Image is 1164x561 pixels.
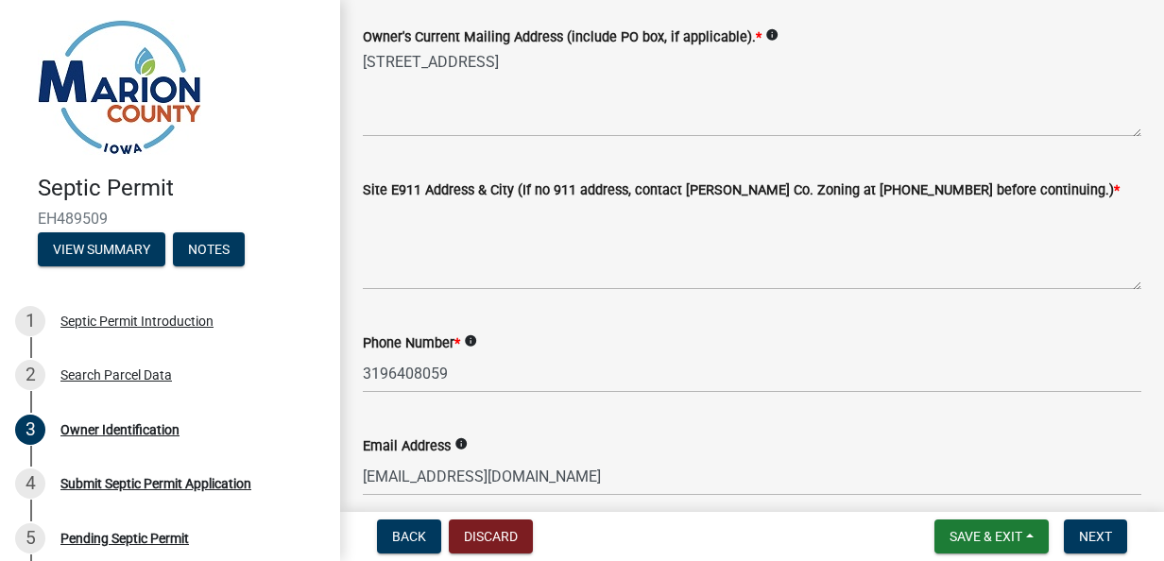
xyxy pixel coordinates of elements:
[173,232,245,266] button: Notes
[363,31,762,44] label: Owner's Current Mailing Address (include PO box, if applicable).
[38,210,302,228] span: EH489509
[449,519,533,553] button: Discard
[38,243,165,258] wm-modal-confirm: Summary
[38,232,165,266] button: View Summary
[363,337,460,350] label: Phone Number
[950,529,1022,544] span: Save & Exit
[15,360,45,390] div: 2
[15,306,45,336] div: 1
[1064,519,1127,553] button: Next
[464,334,477,348] i: info
[454,437,468,450] i: info
[60,532,189,545] div: Pending Septic Permit
[173,243,245,258] wm-modal-confirm: Notes
[15,415,45,445] div: 3
[15,468,45,499] div: 4
[392,529,426,544] span: Back
[60,368,172,382] div: Search Parcel Data
[38,175,325,202] h4: Septic Permit
[60,423,180,436] div: Owner Identification
[38,20,201,155] img: Marion County, Iowa
[363,184,1120,197] label: Site E911 Address & City (If no 911 address, contact [PERSON_NAME] Co. Zoning at [PHONE_NUMBER] b...
[377,519,441,553] button: Back
[765,28,779,42] i: info
[363,440,451,453] label: Email Address
[60,477,251,490] div: Submit Septic Permit Application
[1079,529,1112,544] span: Next
[60,314,214,328] div: Septic Permit Introduction
[15,523,45,553] div: 5
[934,519,1049,553] button: Save & Exit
